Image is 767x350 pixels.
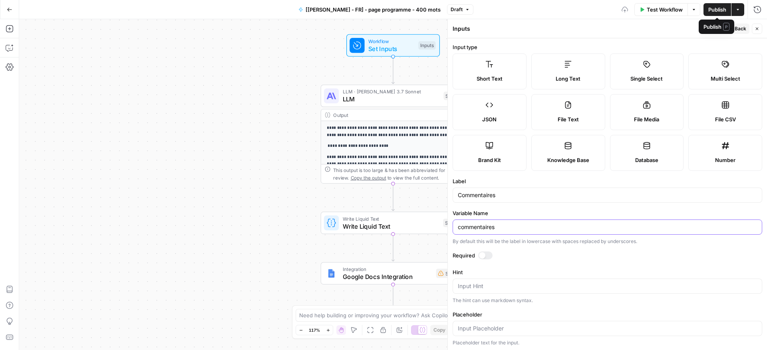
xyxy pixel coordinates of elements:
[635,156,658,164] span: Database
[453,177,762,185] label: Label
[451,6,463,13] span: Draft
[343,88,440,95] span: LLM · [PERSON_NAME] 3.7 Sonnet
[391,184,394,211] g: Edge from step_2 to step_4
[327,269,336,278] img: Instagram%20post%20-%201%201.png
[343,215,439,223] span: Write Liquid Text
[453,238,762,245] div: By default this will be the label in lowercase with spaces replaced by underscores.
[711,75,740,83] span: Multi Select
[433,326,445,334] span: Copy
[391,285,394,312] g: Edge from step_3 to end
[343,272,433,281] span: Google Docs Integration
[333,111,451,119] div: Output
[453,43,762,51] label: Input type
[321,212,466,234] div: Write Liquid TextWrite Liquid TextStep 4
[634,115,659,123] span: File Media
[436,269,461,278] div: Step 3
[343,95,440,104] span: LLM
[453,25,722,33] div: Inputs
[391,234,394,261] g: Edge from step_4 to step_3
[453,209,762,217] label: Variable Name
[368,44,415,53] span: Set Inputs
[447,4,473,15] button: Draft
[724,24,749,34] button: Back
[477,75,503,83] span: Short Text
[458,324,757,332] input: Input Placeholder
[630,75,663,83] span: Single Select
[735,25,746,32] span: Back
[547,156,589,164] span: Knowledge Base
[333,166,461,181] div: This output is too large & has been abbreviated for review. to view the full content.
[453,297,762,304] div: The hint can use markdown syntax.
[321,262,466,285] div: IntegrationGoogle Docs IntegrationStep 3
[708,6,726,14] span: Publish
[391,57,394,84] g: Edge from start to step_2
[647,6,683,14] span: Test Workflow
[478,156,501,164] span: Brand Kit
[482,115,497,123] span: JSON
[715,156,735,164] span: Number
[453,268,762,276] label: Hint
[294,3,445,16] button: [[PERSON_NAME] - FR] - page programme - 400 mots
[556,75,580,83] span: Long Text
[715,115,736,123] span: File CSV
[458,191,757,199] input: Input Label
[309,327,320,333] span: 117%
[351,175,386,180] span: Copy the output
[453,339,762,346] div: Placeholder text for the input.
[443,219,461,227] div: Step 4
[558,115,579,123] span: File Text
[453,251,762,259] label: Required
[453,310,762,318] label: Placeholder
[306,6,441,14] span: [[PERSON_NAME] - FR] - page programme - 400 mots
[458,223,757,231] input: commentaires
[634,3,688,16] button: Test Workflow
[343,221,439,231] span: Write Liquid Text
[321,34,466,57] div: WorkflowSet InputsInputs
[418,41,435,49] div: Inputs
[368,38,415,45] span: Workflow
[430,325,449,335] button: Copy
[343,265,433,273] span: Integration
[703,3,731,16] button: Publish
